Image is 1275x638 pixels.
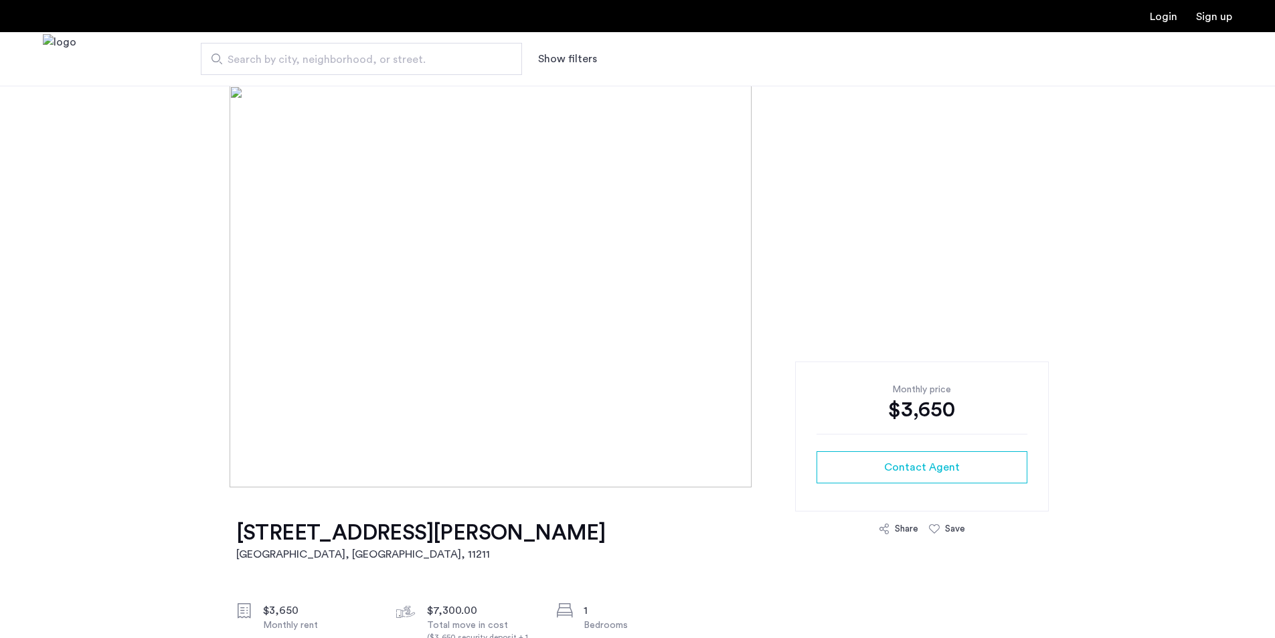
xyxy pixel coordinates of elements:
div: $3,650 [817,396,1027,423]
a: Cazamio Logo [43,34,76,84]
img: [object%20Object] [230,86,1045,487]
div: Monthly rent [263,619,375,632]
div: Bedrooms [584,619,696,632]
span: Search by city, neighborhood, or street. [228,52,485,68]
input: Apartment Search [201,43,522,75]
button: button [817,451,1027,483]
div: 1 [584,603,696,619]
button: Show or hide filters [538,51,597,67]
a: Registration [1196,11,1232,22]
h1: [STREET_ADDRESS][PERSON_NAME] [236,520,606,546]
div: Save [945,522,965,536]
a: [STREET_ADDRESS][PERSON_NAME][GEOGRAPHIC_DATA], [GEOGRAPHIC_DATA], 11211 [236,520,606,562]
h2: [GEOGRAPHIC_DATA], [GEOGRAPHIC_DATA] , 11211 [236,546,606,562]
div: Share [895,522,918,536]
a: Login [1150,11,1177,22]
div: $7,300.00 [427,603,539,619]
div: $3,650 [263,603,375,619]
div: Monthly price [817,383,1027,396]
img: logo [43,34,76,84]
span: Contact Agent [884,459,960,475]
